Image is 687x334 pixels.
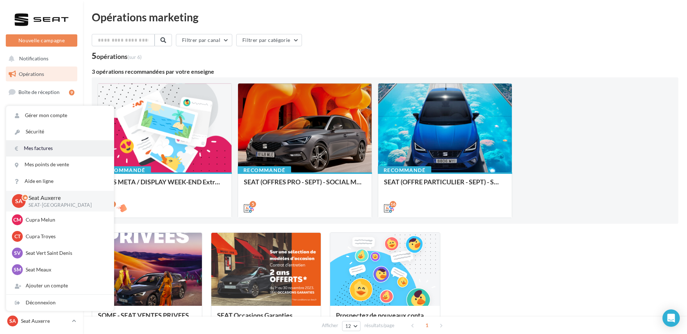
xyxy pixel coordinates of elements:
div: Recommandé [98,166,151,174]
span: SA [9,317,16,325]
a: Gérer mon compte [6,107,114,124]
p: Cupra Melun [26,216,105,223]
a: Mes points de vente [6,157,114,173]
div: 5 [250,201,256,207]
span: 12 [345,323,351,329]
div: Déconnexion [6,295,114,311]
div: SEAT Occasions Garanties [217,312,315,326]
span: 1 [421,320,433,331]
button: Filtrer par catégorie [236,34,302,46]
div: Prospectez de nouveaux contacts [336,312,434,326]
a: Médiathèque [4,157,79,172]
a: Opérations [4,67,79,82]
p: SEAT-[GEOGRAPHIC_DATA] [29,202,102,209]
span: (sur 6) [128,54,142,60]
a: Campagnes [4,121,79,136]
p: Seat Meaux [26,266,105,273]
div: opérations [96,53,142,60]
span: SA [15,197,22,205]
div: ADS META / DISPLAY WEEK-END Extraordinaire (JPO) Septembre 2025 [104,178,226,193]
span: Opérations [19,71,44,77]
span: SM [14,266,21,273]
div: 5 [92,52,142,60]
div: Opérations marketing [92,12,678,22]
div: 3 opérations recommandées par votre enseigne [92,69,678,74]
a: Contacts [4,139,79,154]
div: Recommandé [378,166,431,174]
div: Open Intercom Messenger [662,309,680,327]
span: Notifications [19,56,48,62]
a: Mes factures [6,140,114,157]
div: SEAT (OFFRES PRO - SEPT) - SOCIAL MEDIA [244,178,366,193]
div: Ajouter un compte [6,278,114,294]
div: Recommandé [238,166,291,174]
a: Calendrier [4,175,79,190]
a: SA Seat Auxerre [6,314,77,328]
button: 12 [342,321,360,331]
a: PLV et print personnalisable [4,193,79,214]
span: CM [13,216,21,223]
div: 16 [390,201,396,207]
a: Sécurité [6,124,114,140]
a: Aide en ligne [6,173,114,189]
a: Campagnes DataOnDemand [4,217,79,238]
span: SV [14,249,21,257]
p: Cupra Troyes [26,233,105,240]
span: résultats/page [364,322,394,329]
div: 9 [69,90,74,95]
button: Filtrer par canal [176,34,232,46]
div: SEAT (OFFRE PARTICULIER - SEPT) - SOCIAL MEDIA [384,178,506,193]
span: CT [14,233,21,240]
p: Seat Auxerre [21,317,69,325]
a: Boîte de réception9 [4,84,79,100]
button: Nouvelle campagne [6,34,77,47]
span: Afficher [322,322,338,329]
a: Visibilité en ligne [4,103,79,118]
p: Seat Auxerre [29,194,102,202]
div: SOME - SEAT VENTES PRIVEES [98,312,196,326]
span: Boîte de réception [18,89,60,95]
p: Seat Vert Saint Denis [26,249,105,257]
